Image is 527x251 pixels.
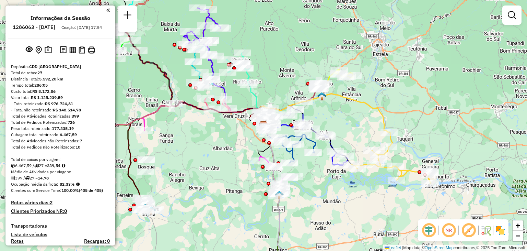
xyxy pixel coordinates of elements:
[11,232,110,238] h4: Lista de veículos
[68,120,75,125] strong: 726
[72,113,79,119] strong: 399
[137,168,154,175] div: Atividade não roteirizada - ANTONIO ORLANDO VARG
[138,156,155,163] div: Atividade não roteirizada - MERCADO IDEAL
[59,24,105,31] div: Criação: [DATE] 17:54
[513,220,523,231] a: Zoom in
[106,6,110,14] a: Clique aqui para minimizar o painel
[76,182,80,186] em: Média calculada utilizando a maior ocupação (%Peso ou %Cubagem) de cada rota da sessão. Rotas cro...
[11,64,110,70] div: Depósito:
[24,44,34,55] button: Exibir sessão original
[11,169,110,175] div: Média de Atividades por viagem:
[79,188,103,193] strong: (405 de 405)
[53,107,81,112] strong: R$ 148.514,78
[47,163,60,168] strong: 239,54
[25,176,30,180] i: Total de rotas
[86,45,96,55] button: Imprimir Rotas
[480,225,491,236] img: Fluxo de ruas
[132,206,150,213] div: Atividade não roteirizada - GINASIO DE ESPORTES
[34,83,48,88] strong: 286:05
[38,175,49,181] strong: 14,78
[43,45,53,55] button: Painel de Sugestão
[11,113,110,119] div: Total de Atividades Roteirizadas:
[495,225,506,236] img: Exibir/Ocultar setores
[32,89,56,94] strong: R$ 8.172,86
[11,144,110,150] div: Total de Pedidos não Roteirizados:
[259,120,268,129] img: Santa Cruz FAD
[317,92,326,101] img: Venâncio Aires
[11,175,110,181] div: 399 / 27 =
[77,45,86,55] button: Visualizar Romaneio
[11,107,110,113] div: - Total não roteirizado:
[62,164,65,168] i: Meta Caixas/viagem: 227,95 Diferença: 11,59
[29,64,81,69] strong: CDD [GEOGRAPHIC_DATA]
[34,45,43,55] button: Centralizar mapa no depósito ou ponto de apoio
[121,8,134,24] a: Nova sessão e pesquisa
[64,208,67,214] strong: 0
[11,223,110,229] h4: Transportadoras
[275,190,284,199] img: Rio Pardo
[60,182,75,187] strong: 82,33%
[505,8,519,22] a: Exibir filtros
[13,24,55,30] h6: 1286063 - [DATE]
[11,119,110,125] div: Total de Pedidos Roteirizados:
[11,188,61,193] span: Clientes com Service Time:
[11,238,24,244] a: Rotas
[80,138,82,143] strong: 7
[460,222,477,239] span: Exibir rótulo
[11,76,110,82] div: Distância Total:
[402,245,403,250] span: |
[84,238,110,244] h4: Recargas: 0
[37,70,42,75] strong: 27
[11,82,110,88] div: Tempo total:
[11,138,110,144] div: Total de Atividades não Roteirizadas:
[513,231,523,241] a: Zoom out
[60,132,77,137] strong: 6.467,59
[11,70,110,76] div: Total de rotas:
[516,231,520,240] span: −
[147,206,156,215] img: FAD Santa Cruz do Sul- Cachoeira
[137,208,154,215] div: Atividade não roteirizada - ADRIANE DOMINGUES DE
[385,245,401,250] a: Leaflet
[11,164,15,168] i: Cubagem total roteirizado
[59,45,68,55] button: Logs desbloquear sessão
[516,221,520,230] span: +
[383,245,527,251] div: Map data © contributors,© 2025 TomTom, Microsoft
[11,176,15,180] i: Total de Atividades
[68,45,77,54] button: Visualizar relatório de Roteirização
[425,245,454,250] a: OpenStreetMap
[31,15,90,21] h4: Informações da Sessão
[52,126,74,131] strong: 177.335,19
[11,132,110,138] div: Cubagem total roteirizado:
[11,208,110,214] h4: Clientes Priorizados NR:
[34,164,39,168] i: Total de rotas
[39,76,63,81] strong: 5.592,20 km
[11,156,110,163] div: Total de caixas por viagem:
[31,95,63,100] strong: R$ 1.125.239,59
[45,101,73,106] strong: R$ 976.724,81
[11,88,110,95] div: Custo total:
[11,95,110,101] div: Valor total:
[50,199,52,206] strong: 2
[11,200,110,206] h4: Rotas vários dias:
[75,144,80,150] strong: 10
[11,182,58,187] span: Ocupação média da frota:
[421,222,437,239] span: Ocultar deslocamento
[11,163,110,169] div: 6.467,59 / 27 =
[61,188,79,193] strong: 100,00%
[11,101,110,107] div: - Total roteirizado:
[259,121,268,130] img: CDD Santa Cruz do Sul
[141,204,150,212] img: UDC Cachueira do Sul - ZUMPY
[441,222,457,239] span: Ocultar NR
[11,125,110,132] div: Peso total roteirizado:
